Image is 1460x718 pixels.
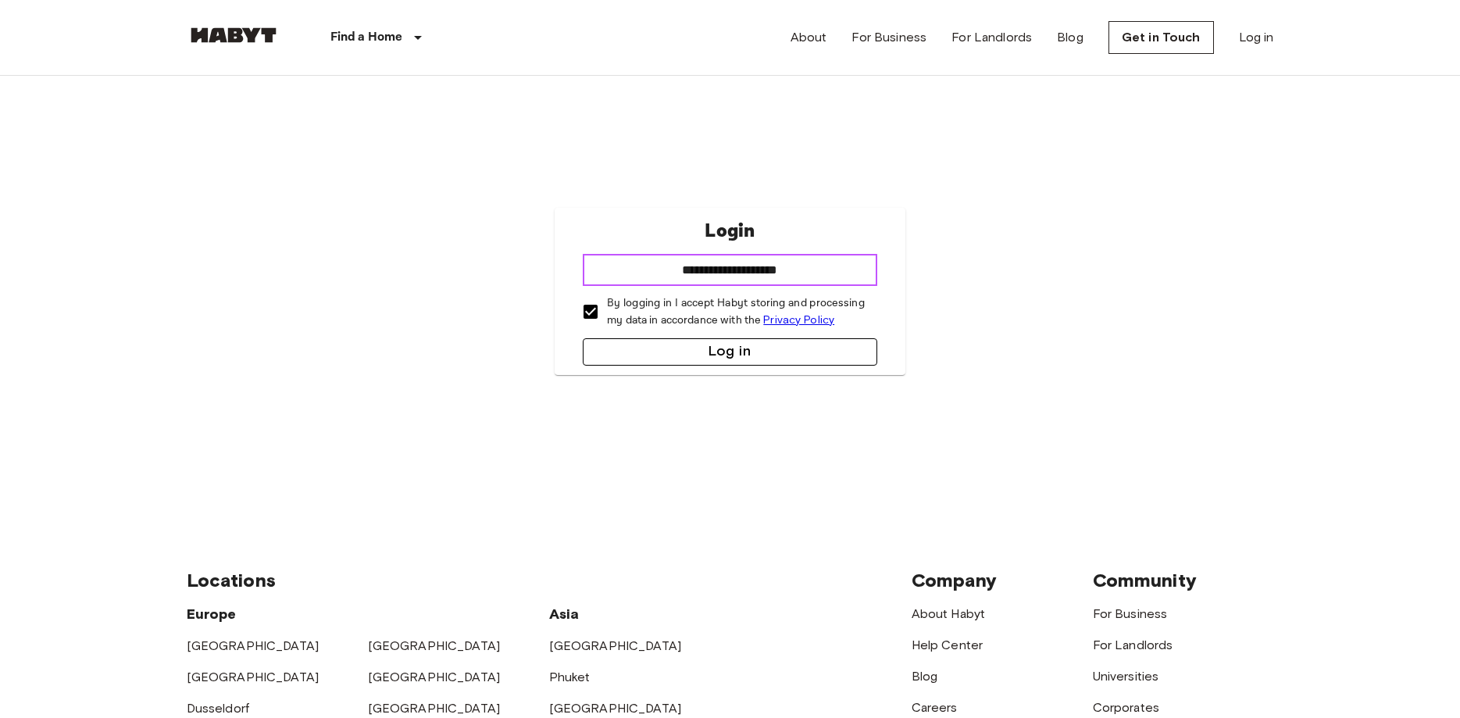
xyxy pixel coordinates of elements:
a: Blog [912,669,938,684]
a: For Landlords [951,28,1032,47]
a: About [791,28,827,47]
p: Find a Home [330,28,403,47]
a: Help Center [912,638,983,652]
a: [GEOGRAPHIC_DATA] [187,670,319,684]
span: Community [1093,569,1197,591]
span: Company [912,569,998,591]
a: [GEOGRAPHIC_DATA] [187,638,319,653]
a: Blog [1057,28,1083,47]
span: Asia [549,605,580,623]
a: [GEOGRAPHIC_DATA] [368,638,501,653]
a: Privacy Policy [763,313,834,327]
span: Locations [187,569,276,591]
a: Log in [1239,28,1274,47]
p: Login [705,217,755,245]
a: Careers [912,700,958,715]
a: For Business [1093,606,1168,621]
a: [GEOGRAPHIC_DATA] [368,701,501,716]
a: Dusseldorf [187,701,250,716]
a: Corporates [1093,700,1160,715]
button: Log in [583,338,877,366]
a: Get in Touch [1108,21,1214,54]
img: Habyt [187,27,280,43]
a: [GEOGRAPHIC_DATA] [549,701,682,716]
a: [GEOGRAPHIC_DATA] [368,670,501,684]
p: By logging in I accept Habyt storing and processing my data in accordance with the [607,295,865,329]
a: Universities [1093,669,1159,684]
a: For Business [851,28,926,47]
a: About Habyt [912,606,986,621]
span: Europe [187,605,237,623]
a: Phuket [549,670,591,684]
a: [GEOGRAPHIC_DATA] [549,638,682,653]
a: For Landlords [1093,638,1173,652]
